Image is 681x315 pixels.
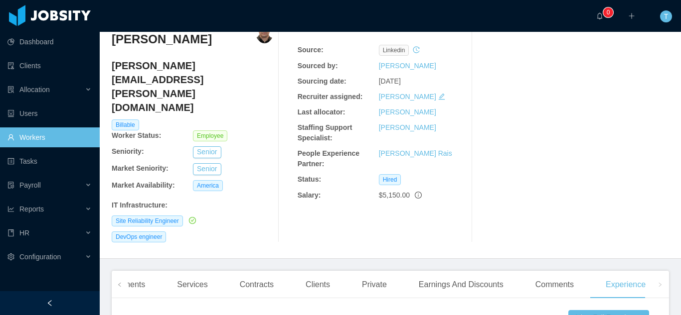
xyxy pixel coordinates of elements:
[7,86,14,93] i: icon: solution
[298,93,363,101] b: Recruiter assigned:
[112,119,139,130] span: Billable
[7,229,14,236] i: icon: book
[7,127,92,147] a: icon: userWorkers
[379,191,410,199] span: $5,150.00
[7,206,14,212] i: icon: line-chart
[169,271,215,299] div: Services
[7,253,14,260] i: icon: setting
[298,191,321,199] b: Salary:
[7,104,92,123] a: icon: robotUsers
[187,216,196,224] a: icon: check-circle
[193,146,221,158] button: Senior
[7,56,92,76] a: icon: auditClients
[112,231,166,242] span: DevOps engineer
[19,86,50,94] span: Allocation
[193,163,221,175] button: Senior
[379,149,452,157] a: [PERSON_NAME] Rais
[379,93,436,101] a: [PERSON_NAME]
[379,62,436,70] a: [PERSON_NAME]
[117,282,122,287] i: icon: left
[596,12,603,19] i: icon: bell
[112,59,274,114] h4: [PERSON_NAME][EMAIL_ADDRESS][PERSON_NAME][DOMAIN_NAME]
[19,229,29,237] span: HR
[379,108,436,116] a: [PERSON_NAME]
[658,282,663,287] i: icon: right
[19,205,44,213] span: Reports
[112,147,144,155] b: Seniority:
[232,271,282,299] div: Contracts
[193,130,227,141] span: Employee
[298,62,338,70] b: Sourced by:
[354,271,395,299] div: Private
[7,32,92,52] a: icon: pie-chartDashboard
[298,175,321,183] b: Status:
[603,7,613,17] sup: 0
[413,46,420,53] i: icon: history
[189,217,196,224] i: icon: check-circle
[298,123,352,142] b: Staffing Support Specialist:
[19,181,41,189] span: Payroll
[112,181,175,189] b: Market Availability:
[7,151,92,171] a: icon: profileTasks
[298,108,345,116] b: Last allocator:
[527,271,582,299] div: Comments
[379,77,401,85] span: [DATE]
[379,123,436,131] a: [PERSON_NAME]
[438,93,445,100] i: icon: edit
[298,46,324,54] b: Source:
[379,174,401,185] span: Hired
[664,10,669,22] span: T
[415,192,422,199] span: info-circle
[7,182,14,189] i: icon: file-protect
[112,215,183,226] span: Site Reliability Engineer
[598,271,654,299] div: Experience
[411,271,511,299] div: Earnings And Discounts
[112,131,161,139] b: Worker Status:
[379,45,409,56] span: linkedin
[298,271,338,299] div: Clients
[628,12,635,19] i: icon: plus
[112,201,168,209] b: IT Infrastructure :
[112,164,169,172] b: Market Seniority:
[298,149,360,168] b: People Experience Partner:
[19,253,61,261] span: Configuration
[193,180,223,191] span: America
[298,77,346,85] b: Sourcing date:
